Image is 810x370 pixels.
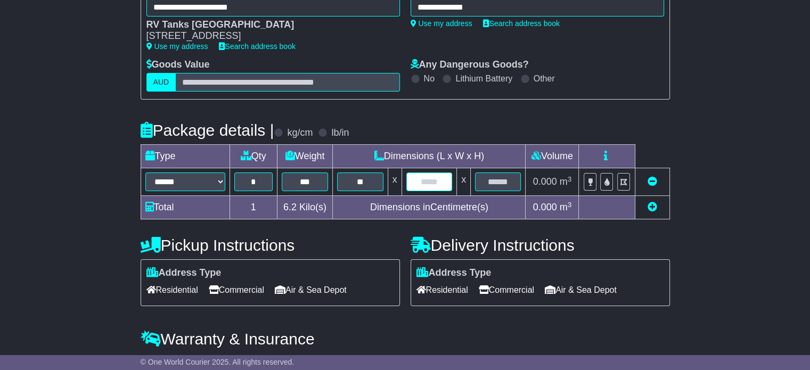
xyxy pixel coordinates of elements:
h4: Warranty & Insurance [141,330,670,348]
sup: 3 [568,175,572,183]
span: Residential [416,282,468,298]
span: © One World Courier 2025. All rights reserved. [141,358,294,366]
td: Dimensions (L x W x H) [333,145,526,168]
sup: 3 [568,201,572,209]
a: Remove this item [648,176,657,187]
td: Volume [526,145,579,168]
span: Residential [146,282,198,298]
div: [STREET_ADDRESS] [146,30,389,42]
label: Lithium Battery [455,73,512,84]
span: Air & Sea Depot [545,282,617,298]
label: Goods Value [146,59,210,71]
label: Any Dangerous Goods? [411,59,529,71]
h4: Package details | [141,121,274,139]
a: Search address book [483,19,560,28]
span: Commercial [209,282,264,298]
label: AUD [146,73,176,92]
td: x [388,168,402,196]
span: 250 [248,353,264,364]
td: x [457,168,471,196]
td: Weight [277,145,332,168]
a: Use my address [146,42,208,51]
div: RV Tanks [GEOGRAPHIC_DATA] [146,19,389,31]
td: 1 [230,196,277,219]
label: Address Type [416,267,492,279]
label: No [424,73,435,84]
h4: Pickup Instructions [141,236,400,254]
span: m [560,202,572,212]
label: lb/in [331,127,349,139]
td: Dimensions in Centimetre(s) [333,196,526,219]
a: Add new item [648,202,657,212]
td: Type [141,145,230,168]
span: 0.000 [533,202,557,212]
td: Kilo(s) [277,196,332,219]
td: Qty [230,145,277,168]
div: All our quotes include a $ FreightSafe warranty. [141,353,670,365]
span: 6.2 [283,202,297,212]
label: Other [534,73,555,84]
span: Air & Sea Depot [275,282,347,298]
label: kg/cm [287,127,313,139]
span: Commercial [479,282,534,298]
h4: Delivery Instructions [411,236,670,254]
a: Use my address [411,19,472,28]
td: Total [141,196,230,219]
span: m [560,176,572,187]
label: Address Type [146,267,222,279]
a: Search address book [219,42,296,51]
span: 0.000 [533,176,557,187]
